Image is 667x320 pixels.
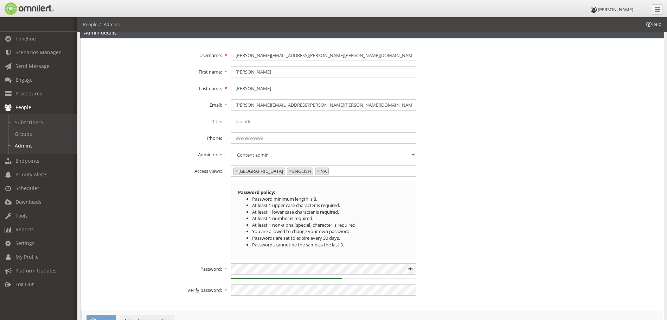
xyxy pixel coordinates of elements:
a: Collapse Menu [652,4,662,15]
li: People [83,21,97,28]
span: Log Out [15,281,34,288]
span: Scenarios Manager [15,49,61,56]
div: Strong [231,278,342,279]
label: Email: [81,99,226,108]
input: 999-999-9999 [231,132,416,144]
span: Procedures [15,90,42,97]
input: Doe [231,83,416,94]
strong: Password policy: [238,189,275,195]
span: Settings [15,240,34,246]
li: At least 1 upper case character is required. [252,202,409,209]
span: Tools [15,212,28,219]
li: Passwords cannot be the same as the last 3. [252,241,409,248]
span: Help [16,5,30,11]
span: Scheduler [15,185,39,192]
img: Omnilert [4,2,54,15]
span: Help [645,21,661,27]
span: My Profile [15,253,39,260]
span: Reports [15,226,34,233]
span: Engage [15,76,33,83]
span: Timeline [15,35,36,42]
span: Platform Updates [15,267,57,274]
label: Access views: [81,165,226,175]
label: Title: [81,116,226,125]
input: John [231,66,416,77]
li: At least 1 non-alpha (special) character is required. [252,222,409,228]
input: Username [231,50,416,61]
span: × [317,168,320,175]
li: At least 1 number is required. [252,215,409,222]
span: Priority Alerts [15,171,47,178]
label: Username: [81,50,226,59]
span: × [235,168,238,175]
span: People [15,104,31,111]
label: Verify password: [81,284,226,294]
label: Last name: [81,83,226,92]
li: ENGLISH [287,168,313,175]
label: Phone: [81,132,226,142]
span: Downloads [15,199,41,205]
li: NA [315,168,329,175]
span: Send Message [15,63,50,69]
li: At least 1 lower case character is required. [252,209,409,215]
input: address@domain.com [231,99,416,111]
span: × [289,168,291,175]
li: Passwords are set to expire every 30 days. [252,235,409,241]
li: Canada [233,168,285,175]
label: Password: [81,263,226,272]
li: You are allowed to change your own password. [252,228,409,235]
h2: Admin details [84,27,117,38]
input: Job title [231,116,416,127]
span: [PERSON_NAME] [598,6,633,13]
label: Admin role: [81,149,226,158]
li: Password minimum length is 8. [252,196,409,202]
li: Admins [97,21,120,28]
span: Endpoints [15,157,39,164]
label: First name: [81,66,226,75]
